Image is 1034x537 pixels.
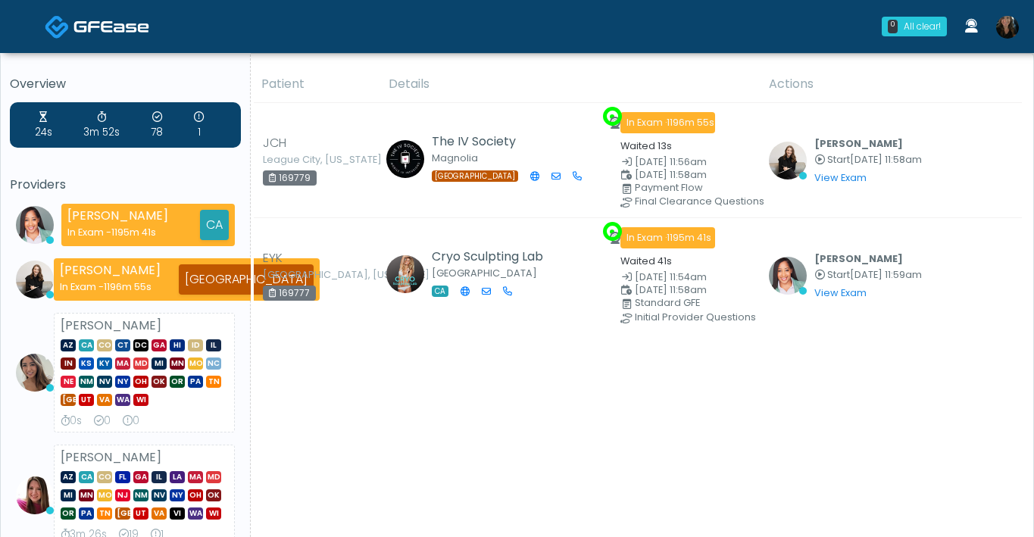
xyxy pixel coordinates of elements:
small: [GEOGRAPHIC_DATA], [US_STATE] [263,270,346,279]
a: View Exam [814,286,867,299]
h5: Providers [10,178,241,192]
span: OR [61,507,76,520]
div: 1 [194,110,204,140]
div: Final Clearance Questions [635,197,765,206]
div: 0 [123,414,139,429]
div: In Exam - [67,225,168,239]
span: [GEOGRAPHIC_DATA] [61,394,76,406]
span: [DATE] 11:59am [850,268,922,281]
img: Docovia [73,19,149,34]
span: GA [133,471,148,483]
span: NV [152,489,167,501]
span: VA [152,507,167,520]
a: Call via 8x8 [503,285,512,298]
span: CO [97,471,112,483]
span: [DATE] 11:58am [635,168,707,181]
strong: [PERSON_NAME] [61,448,161,466]
span: PA [79,507,94,520]
span: [GEOGRAPHIC_DATA] [432,170,518,182]
span: 1196m 55s [667,116,714,129]
span: UT [79,394,94,406]
h5: The IV Society [432,135,564,148]
img: Megan McComy [16,476,54,514]
span: NM [133,489,148,501]
a: View Exam [814,171,867,184]
div: CA [200,210,229,240]
b: [PERSON_NAME] [814,137,903,150]
div: 78 [151,110,163,140]
span: NV [97,376,112,388]
span: NE [61,376,76,388]
div: Payment Flow [635,183,765,192]
span: CA [79,471,94,483]
img: Claire Richardson [386,140,424,178]
small: Scheduled Time [620,286,751,295]
small: [GEOGRAPHIC_DATA] [432,267,537,279]
span: WA [115,394,130,406]
img: Jennifer Ekeh [769,257,807,295]
span: NM [79,376,94,388]
span: LA [170,471,185,483]
div: 169777 [263,286,316,301]
span: AZ [61,339,76,351]
span: CO [97,339,112,351]
span: NC [206,357,221,370]
span: TN [97,507,112,520]
img: Samantha Ly [16,354,54,392]
div: [GEOGRAPHIC_DATA] [179,264,314,295]
th: Details [380,66,760,103]
span: MN [170,357,185,370]
span: PA [188,376,203,388]
span: 1196m 55s [104,280,152,293]
span: IL [206,339,221,351]
span: KS [79,357,94,370]
span: JCH [263,134,286,152]
span: In Exam · [620,112,715,133]
div: 24s [35,110,52,140]
span: HI [170,339,185,351]
span: Start [827,153,850,166]
span: WI [206,507,221,520]
span: MN [79,489,94,501]
h5: Cryo Sculpting Lab [432,250,543,264]
span: OH [133,376,148,388]
a: 0 All clear! [873,11,956,42]
img: Sydney Lundberg [16,261,54,298]
span: 1195m 41s [667,231,711,244]
small: Magnolia [432,151,478,164]
span: MI [61,489,76,501]
span: [DATE] 11:56am [635,155,707,168]
div: Initial Provider Questions [635,313,765,322]
span: NJ [115,489,130,501]
small: Scheduled Time [620,170,751,180]
div: 3m 52s [83,110,120,140]
span: MA [115,357,130,370]
span: MA [188,471,203,483]
img: David Krainiak [386,255,424,293]
span: MI [152,357,167,370]
small: Started at [814,270,922,280]
div: 0 [94,414,111,429]
span: MD [133,357,148,370]
a: Call via 8x8 [573,170,582,183]
span: 1195m 41s [111,226,156,239]
b: [PERSON_NAME] [814,252,903,265]
span: Start [827,268,850,281]
span: OR [170,376,185,388]
span: CT [115,339,130,351]
div: In Exam - [60,279,161,294]
strong: [PERSON_NAME] [61,317,161,334]
img: Jennifer Ekeh [16,206,54,244]
span: [DATE] 11:58am [850,153,922,166]
span: UT [133,507,148,520]
span: OK [206,489,221,501]
div: Standard GFE [635,298,765,308]
div: All clear! [904,20,941,33]
span: CA [432,286,448,297]
div: 0 [888,20,898,33]
span: KY [97,357,112,370]
span: [DATE] 11:58am [635,283,707,296]
span: NY [170,489,185,501]
span: MD [206,471,221,483]
span: WA [188,507,203,520]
